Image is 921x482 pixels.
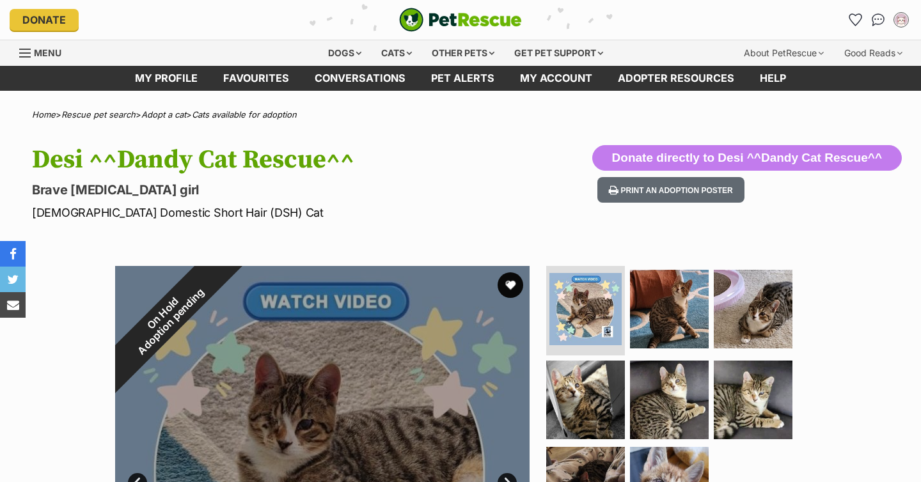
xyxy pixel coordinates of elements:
[714,361,792,439] img: Photo of Desi ^^Dandy Cat Rescue^^
[122,66,210,91] a: My profile
[505,40,612,66] div: Get pet support
[61,109,136,120] a: Rescue pet search
[630,361,709,439] img: Photo of Desi ^^Dandy Cat Rescue^^
[32,145,562,175] h1: Desi ^^Dandy Cat Rescue^^
[82,233,252,403] div: On Hold
[399,8,522,32] img: logo-cat-932fe2b9b8326f06289b0f2fb663e598f794de774fb13d1741a6617ecf9a85b4.svg
[714,270,792,348] img: Photo of Desi ^^Dandy Cat Rescue^^
[372,40,421,66] div: Cats
[418,66,507,91] a: Pet alerts
[868,10,888,30] a: Conversations
[845,10,865,30] a: Favourites
[423,40,503,66] div: Other pets
[210,66,302,91] a: Favourites
[399,8,522,32] a: PetRescue
[835,40,911,66] div: Good Reads
[592,145,902,171] button: Donate directly to Desi ^^Dandy Cat Rescue^^
[10,9,79,31] a: Donate
[597,177,744,203] button: Print an adoption poster
[32,204,562,221] p: [DEMOGRAPHIC_DATA] Domestic Short Hair (DSH) Cat
[498,272,523,298] button: favourite
[747,66,799,91] a: Help
[630,270,709,348] img: Photo of Desi ^^Dandy Cat Rescue^^
[507,66,605,91] a: My account
[302,66,418,91] a: conversations
[845,10,911,30] ul: Account quick links
[32,109,56,120] a: Home
[605,66,747,91] a: Adopter resources
[19,40,70,63] a: Menu
[319,40,370,66] div: Dogs
[872,13,885,26] img: chat-41dd97257d64d25036548639549fe6c8038ab92f7586957e7f3b1b290dea8141.svg
[891,10,911,30] button: My account
[32,181,562,199] p: Brave [MEDICAL_DATA] girl
[895,13,908,26] img: Rae Yue profile pic
[34,47,61,58] span: Menu
[546,361,625,439] img: Photo of Desi ^^Dandy Cat Rescue^^
[735,40,833,66] div: About PetRescue
[130,281,212,363] span: Adoption pending
[549,273,622,345] img: Photo of Desi ^^Dandy Cat Rescue^^
[192,109,297,120] a: Cats available for adoption
[141,109,186,120] a: Adopt a cat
